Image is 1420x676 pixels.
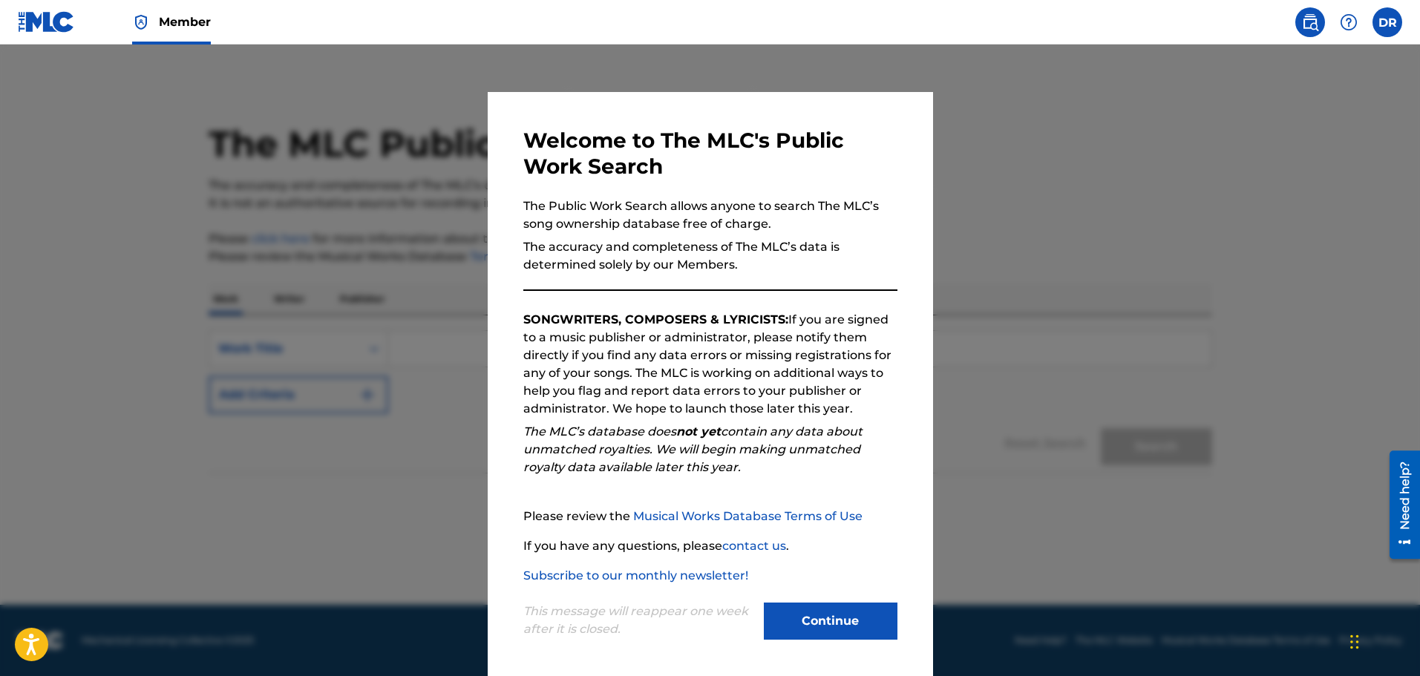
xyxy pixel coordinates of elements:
div: Help [1334,7,1364,37]
em: The MLC’s database does contain any data about unmatched royalties. We will begin making unmatche... [523,424,863,474]
a: Musical Works Database Terms of Use [633,509,863,523]
p: If you have any questions, please . [523,537,897,555]
iframe: Chat Widget [1346,605,1420,676]
strong: not yet [676,424,721,439]
img: MLC Logo [18,11,75,33]
span: Member [159,13,211,30]
div: User Menu [1372,7,1402,37]
p: The Public Work Search allows anyone to search The MLC’s song ownership database free of charge. [523,197,897,233]
p: This message will reappear one week after it is closed. [523,603,755,638]
a: Public Search [1295,7,1325,37]
a: Subscribe to our monthly newsletter! [523,568,748,583]
a: contact us [722,539,786,553]
p: If you are signed to a music publisher or administrator, please notify them directly if you find ... [523,311,897,418]
img: help [1340,13,1358,31]
p: Please review the [523,508,897,525]
p: The accuracy and completeness of The MLC’s data is determined solely by our Members. [523,238,897,274]
button: Continue [764,603,897,640]
img: Top Rightsholder [132,13,150,31]
div: Drag [1350,620,1359,664]
strong: SONGWRITERS, COMPOSERS & LYRICISTS: [523,312,788,326]
iframe: Resource Center [1378,444,1420,564]
img: search [1301,13,1319,31]
h3: Welcome to The MLC's Public Work Search [523,128,897,180]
